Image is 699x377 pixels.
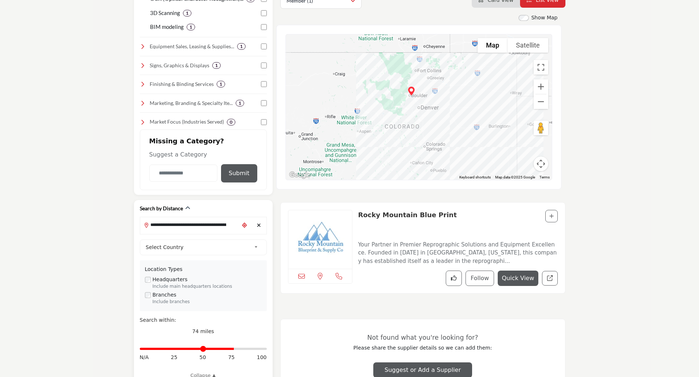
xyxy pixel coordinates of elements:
[288,170,312,180] img: Google
[534,121,548,135] button: Drag Pegman onto the map to open Street View
[261,44,267,49] input: Select Equipment Sales, Leasing & Supplies checkbox
[358,210,457,234] p: Rocky Mountain Blue Print
[534,157,548,171] button: Map camera controls
[257,354,267,361] span: 100
[261,63,267,68] input: Select Signs, Graphics & Displays checkbox
[150,118,224,125] h4: Market Focus (Industries Served): Tailored solutions for industries like architecture, constructi...
[261,100,267,106] input: Select Marketing, Branding & Specialty Items checkbox
[150,99,233,107] h4: Marketing, Branding & Specialty Items: Design and creative services, marketing support, and speci...
[146,243,251,252] span: Select Country
[358,236,557,265] a: Your Partner in Premier Reprographic Solutions and Equipment Excellence. Founded in [DATE] in [GE...
[140,354,149,361] span: N/A
[149,137,257,150] h2: Missing a Category?
[220,82,222,87] b: 1
[295,334,550,342] h3: Not found what you're looking for?
[150,43,234,50] h4: Equipment Sales, Leasing & Supplies: Equipment sales, leasing, service, and resale of plotters, s...
[358,211,457,219] a: Rocky Mountain Blue Print
[385,366,461,373] span: Suggest or Add a Supplier
[153,276,188,283] label: Headquarters
[539,175,550,179] a: Terms (opens in new tab)
[171,354,177,361] span: 25
[261,24,267,30] input: Select BIM modeling checkbox
[140,316,267,324] div: Search within:
[358,241,557,265] p: Your Partner in Premier Reprographic Solutions and Equipment Excellence. Founded in [DATE] in [GE...
[145,265,262,273] div: Location Types
[150,62,209,69] h4: Signs, Graphics & Displays: Exterior/interior building signs, trade show booths, event displays, ...
[354,345,492,351] span: Please share the supplier details so we can add them:
[215,63,218,68] b: 1
[498,271,538,286] button: Quick View
[153,299,262,305] div: Include branches
[261,10,267,16] input: Select 3D Scanning checkbox
[186,11,188,16] b: 1
[534,94,548,109] button: Zoom out
[531,14,558,22] label: Show Map
[239,218,250,233] div: Choose your current location
[228,354,235,361] span: 75
[192,328,214,334] span: 74 miles
[150,9,180,17] p: 3D Scanning : 3D scanning for detailed digital modeling and replication.
[261,119,267,125] input: Select Market Focus (Industries Served) checkbox
[466,271,494,286] button: Follow
[410,93,428,110] div: Denver, CO, USA (City and County of Denver)
[404,84,419,98] div: Rocky Mountain Blue Print (HQ)
[534,60,548,75] button: Toggle fullscreen view
[237,43,246,50] div: 1 Results For Equipment Sales, Leasing & Supplies
[508,38,548,53] button: Show satellite imagery
[495,175,535,179] span: Map data ©2025 Google
[239,101,241,106] b: 1
[183,10,191,16] div: 1 Results For 3D Scanning
[261,81,267,87] input: Select Finishing & Binding Services checkbox
[534,79,548,94] button: Zoom in
[240,44,243,49] b: 1
[227,119,235,125] div: 0 Results For Market Focus (Industries Served)
[217,81,225,87] div: 1 Results For Finishing & Binding Services
[149,151,207,158] span: Suggest a Category
[140,218,239,232] input: Search Location
[221,164,257,182] button: Submit
[150,80,214,88] h4: Finishing & Binding Services: Laminating, binding, folding, trimming, and other finishing touches...
[549,213,554,219] a: Add To List
[150,23,184,31] p: BIM modeling: 3D scanning and reality capture for accurate digital modeling.
[149,165,217,182] input: Category Name
[212,62,221,69] div: 1 Results For Signs, Graphics & Displays
[140,205,183,212] h2: Search by Distance
[153,283,262,290] div: Include main headquarters locations
[230,120,232,125] b: 0
[190,24,192,30] b: 1
[459,175,491,180] button: Keyboard shortcuts
[153,291,176,299] label: Branches
[478,38,508,53] button: Show street map
[236,100,244,106] div: 1 Results For Marketing, Branding & Specialty Items
[187,24,195,30] div: 1 Results For BIM modeling
[288,210,352,269] img: Rocky Mountain Blue Print
[288,170,312,180] a: Open this area in Google Maps (opens a new window)
[199,354,206,361] span: 50
[542,271,558,286] a: Redirect to listing
[254,218,265,233] div: Clear search location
